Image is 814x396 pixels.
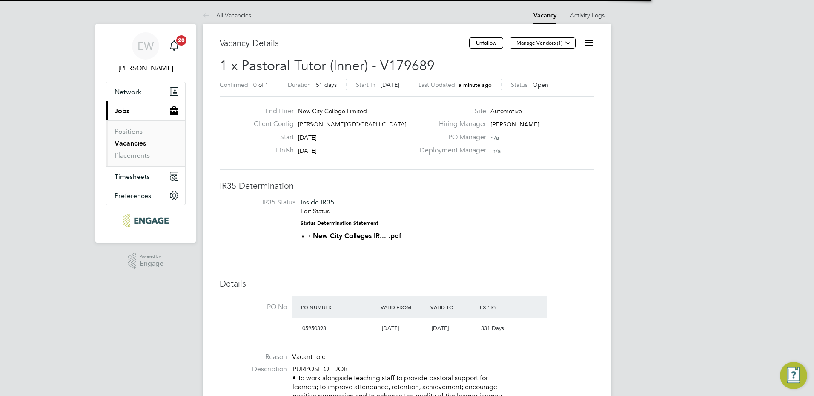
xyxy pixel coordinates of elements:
[220,353,287,362] label: Reason
[301,220,378,226] strong: Status Determination Statement
[115,172,150,181] span: Timesheets
[478,299,527,315] div: Expiry
[432,324,449,332] span: [DATE]
[533,81,548,89] span: Open
[220,365,287,374] label: Description
[510,37,576,49] button: Manage Vendors (1)
[302,324,326,332] span: 05950398
[123,214,168,227] img: ncclondon-logo-retina.png
[247,133,294,142] label: Start
[220,37,469,49] h3: Vacancy Details
[106,63,186,73] span: Emma Wood
[428,299,478,315] div: Valid To
[382,324,399,332] span: [DATE]
[128,253,164,269] a: Powered byEngage
[780,362,807,389] button: Engage Resource Center
[106,167,185,186] button: Timesheets
[115,151,150,159] a: Placements
[316,81,337,89] span: 51 days
[418,81,455,89] label: Last Updated
[490,121,539,128] span: [PERSON_NAME]
[533,12,556,19] a: Vacancy
[140,253,163,260] span: Powered by
[115,127,143,135] a: Positions
[247,107,294,116] label: End Hirer
[106,101,185,120] button: Jobs
[220,180,594,191] h3: IR35 Determination
[228,198,295,207] label: IR35 Status
[415,146,486,155] label: Deployment Manager
[247,146,294,155] label: Finish
[356,81,375,89] label: Start In
[301,198,334,206] span: Inside IR35
[292,353,326,361] span: Vacant role
[459,81,492,89] span: a minute ago
[95,24,196,243] nav: Main navigation
[378,299,428,315] div: Valid From
[381,81,399,89] span: [DATE]
[106,186,185,205] button: Preferences
[469,37,503,49] button: Unfollow
[298,147,317,155] span: [DATE]
[138,40,154,52] span: EW
[115,107,129,115] span: Jobs
[490,134,499,141] span: n/a
[298,121,407,128] span: [PERSON_NAME][GEOGRAPHIC_DATA]
[176,35,186,46] span: 20
[415,107,486,116] label: Site
[220,81,248,89] label: Confirmed
[299,299,378,315] div: PO Number
[301,207,330,215] a: Edit Status
[253,81,269,89] span: 0 of 1
[220,57,435,74] span: 1 x Pastoral Tutor (Inner) - V179689
[511,81,527,89] label: Status
[106,82,185,101] button: Network
[220,278,594,289] h3: Details
[166,32,183,60] a: 20
[298,107,367,115] span: New City College Limited
[115,139,146,147] a: Vacancies
[220,303,287,312] label: PO No
[203,11,251,19] a: All Vacancies
[106,120,185,166] div: Jobs
[115,88,141,96] span: Network
[481,324,504,332] span: 331 Days
[247,120,294,129] label: Client Config
[415,120,486,129] label: Hiring Manager
[492,147,501,155] span: n/a
[115,192,151,200] span: Preferences
[570,11,605,19] a: Activity Logs
[298,134,317,141] span: [DATE]
[313,232,401,240] a: New City Colleges IR... .pdf
[140,260,163,267] span: Engage
[106,214,186,227] a: Go to home page
[415,133,486,142] label: PO Manager
[106,32,186,73] a: EW[PERSON_NAME]
[288,81,311,89] label: Duration
[490,107,522,115] span: Automotive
